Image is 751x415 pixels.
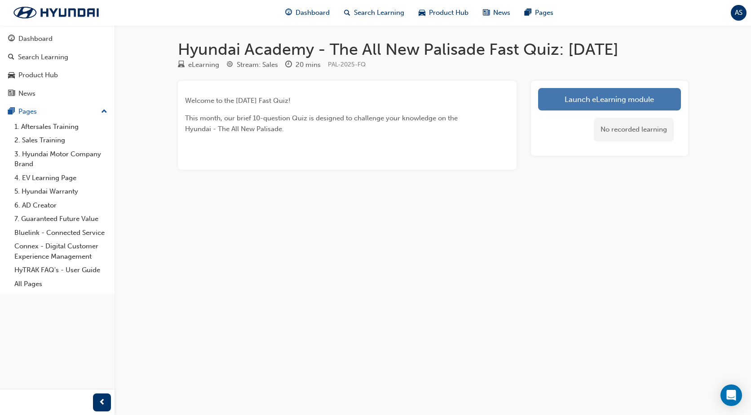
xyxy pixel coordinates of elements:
[11,147,111,171] a: 3. Hyundai Motor Company Brand
[538,88,681,110] a: Launch eLearning module
[226,59,278,71] div: Stream
[278,4,337,22] a: guage-iconDashboard
[11,133,111,147] a: 2. Sales Training
[8,71,15,79] span: car-icon
[8,90,15,98] span: news-icon
[8,108,15,116] span: pages-icon
[4,31,111,47] a: Dashboard
[285,61,292,69] span: clock-icon
[285,7,292,18] span: guage-icon
[185,114,459,133] span: This month, our brief 10-question Quiz is designed to challenge your knowledge on the Hyundai - T...
[226,61,233,69] span: target-icon
[11,277,111,291] a: All Pages
[237,60,278,70] div: Stream: Sales
[178,59,219,71] div: Type
[731,5,747,21] button: AS
[4,49,111,66] a: Search Learning
[525,7,531,18] span: pages-icon
[11,226,111,240] a: Bluelink - Connected Service
[8,53,14,62] span: search-icon
[296,8,330,18] span: Dashboard
[178,61,185,69] span: learningResourceType_ELEARNING-icon
[337,4,411,22] a: search-iconSearch Learning
[185,97,291,105] span: Welcome to the [DATE] Fast Quiz!
[11,212,111,226] a: 7. Guaranteed Future Value
[4,29,111,103] button: DashboardSearch LearningProduct HubNews
[18,88,35,99] div: News
[429,8,468,18] span: Product Hub
[99,397,106,408] span: prev-icon
[8,35,15,43] span: guage-icon
[11,171,111,185] a: 4. EV Learning Page
[720,384,742,406] div: Open Intercom Messenger
[4,103,111,120] button: Pages
[483,7,490,18] span: news-icon
[411,4,476,22] a: car-iconProduct Hub
[735,8,742,18] span: AS
[11,120,111,134] a: 1. Aftersales Training
[493,8,510,18] span: News
[535,8,553,18] span: Pages
[344,7,350,18] span: search-icon
[18,52,68,62] div: Search Learning
[354,8,404,18] span: Search Learning
[328,61,366,68] span: Learning resource code
[4,3,108,22] img: Trak
[18,106,37,117] div: Pages
[18,34,53,44] div: Dashboard
[419,7,425,18] span: car-icon
[594,118,674,141] div: No recorded learning
[4,67,111,84] a: Product Hub
[11,199,111,212] a: 6. AD Creator
[296,60,321,70] div: 20 mins
[11,239,111,263] a: Connex - Digital Customer Experience Management
[188,60,219,70] div: eLearning
[4,85,111,102] a: News
[18,70,58,80] div: Product Hub
[517,4,561,22] a: pages-iconPages
[11,263,111,277] a: HyTRAK FAQ's - User Guide
[285,59,321,71] div: Duration
[178,40,688,59] h1: Hyundai Academy - The All New Palisade Fast Quiz: [DATE]
[101,106,107,118] span: up-icon
[476,4,517,22] a: news-iconNews
[11,185,111,199] a: 5. Hyundai Warranty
